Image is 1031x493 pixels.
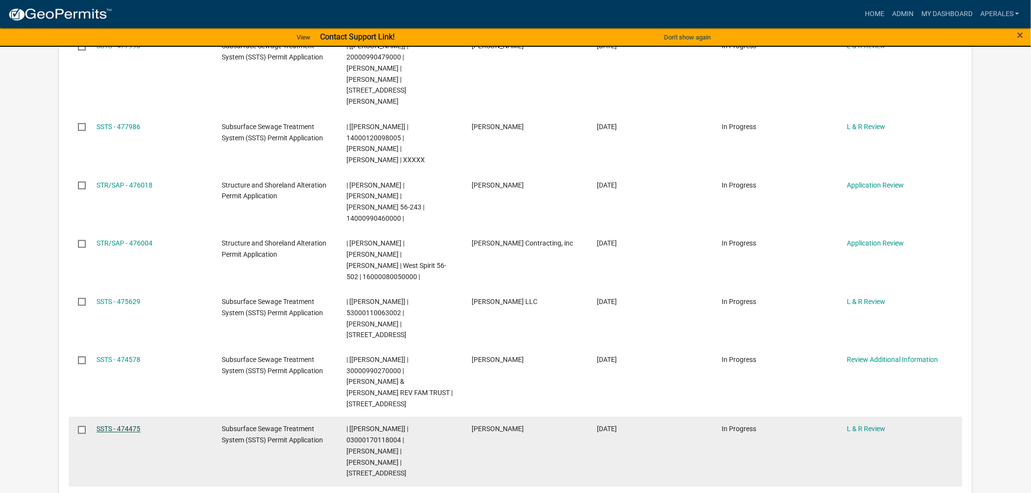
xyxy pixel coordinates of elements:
[597,123,617,131] span: 09/13/2025
[472,356,524,364] span: Scott M Ellingson
[597,239,617,247] span: 09/09/2025
[847,425,885,433] a: L & R Review
[96,123,140,131] a: SSTS - 477986
[722,123,757,131] span: In Progress
[597,298,617,305] span: 09/09/2025
[722,425,757,433] span: In Progress
[597,181,617,189] span: 09/09/2025
[222,298,323,317] span: Subsurface Sewage Treatment System (SSTS) Permit Application
[347,123,425,164] span: | [Andrea Perales] | 14000120098005 | CHAD G THIEL | LACEY R THIEL | XXXXX
[222,239,326,258] span: Structure and Shoreland Alteration Permit Application
[472,425,524,433] span: Bill Schueller
[847,298,885,305] a: L & R Review
[96,239,153,247] a: STR/SAP - 476004
[472,239,573,247] span: Haataja Contracting, inc
[888,5,917,23] a: Admin
[222,425,323,444] span: Subsurface Sewage Treatment System (SSTS) Permit Application
[96,298,140,305] a: SSTS - 475629
[722,181,757,189] span: In Progress
[847,239,904,247] a: Application Review
[597,356,617,364] span: 09/06/2025
[96,356,140,364] a: SSTS - 474578
[847,123,885,131] a: L & R Review
[1017,29,1024,41] button: Close
[347,239,447,280] span: | Andrea Perales | MARSHALL W MCCULLOUGH | MARI MCCULLOUGH | West Spirit 56-502 | 16000080050000 |
[347,181,425,222] span: | Andrea Perales | ANTHONY JAMES BUCHOLZ | Marion 56-243 | 14000990460000 |
[293,29,314,45] a: View
[722,298,757,305] span: In Progress
[472,181,524,189] span: Cassondra Bucholz
[847,181,904,189] a: Application Review
[472,298,537,305] span: Roisum LLC
[597,425,617,433] span: 09/05/2025
[660,29,715,45] button: Don't show again
[222,356,323,375] span: Subsurface Sewage Treatment System (SSTS) Permit Application
[847,356,938,364] a: Review Additional Information
[1017,28,1024,42] span: ×
[347,298,409,339] span: | [Andrea Perales] | 53000110063002 | JONATHAN LANGLIE | 38592 STATE HWY 78
[722,239,757,247] span: In Progress
[222,181,326,200] span: Structure and Shoreland Alteration Permit Application
[472,123,524,131] span: Scott M Ellingson
[96,425,140,433] a: SSTS - 474475
[320,32,395,41] strong: Contact Support Link!
[722,356,757,364] span: In Progress
[347,425,409,477] span: | [Andrea Perales] | 03000170118004 | JANINE M JOHNSON | DALE G WALLACE | 24385 CO HWY 1
[222,123,323,142] span: Subsurface Sewage Treatment System (SSTS) Permit Application
[976,5,1023,23] a: aperales
[861,5,888,23] a: Home
[96,181,153,189] a: STR/SAP - 476018
[347,356,453,408] span: | [Andrea Perales] | 30000990270000 | BURTON & JUDITH PARRY REV FAM TRUST | 43920 LITTLE PINE RD N
[917,5,976,23] a: My Dashboard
